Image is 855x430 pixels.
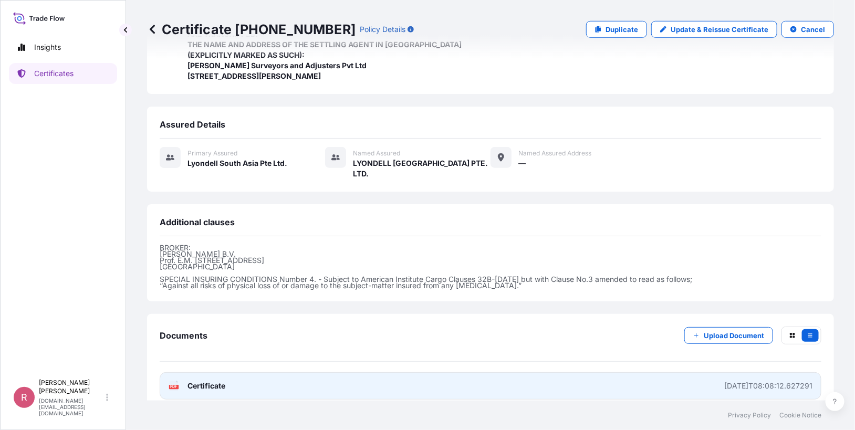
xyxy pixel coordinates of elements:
[34,68,74,79] p: Certificates
[160,330,207,341] span: Documents
[187,381,225,391] span: Certificate
[353,149,400,158] span: Named Assured
[160,372,821,400] a: PDFCertificate[DATE]T08:08:12.627291
[187,158,287,169] span: Lyondell South Asia Pte Ltd.
[187,149,237,158] span: Primary assured
[606,24,638,35] p: Duplicate
[518,149,591,158] span: Named Assured Address
[9,37,117,58] a: Insights
[586,21,647,38] a: Duplicate
[671,24,768,35] p: Update & Reissue Certificate
[9,63,117,84] a: Certificates
[801,24,825,35] p: Cancel
[171,385,178,389] text: PDF
[160,245,821,289] p: BROKER: [PERSON_NAME] B.V. Prof. E.M. [STREET_ADDRESS] [GEOGRAPHIC_DATA] SPECIAL INSURING CONDITI...
[781,21,834,38] button: Cancel
[39,397,104,416] p: [DOMAIN_NAME][EMAIL_ADDRESS][DOMAIN_NAME]
[21,392,27,403] span: R
[360,24,405,35] p: Policy Details
[704,330,764,341] p: Upload Document
[160,217,235,227] span: Additional clauses
[684,327,773,344] button: Upload Document
[160,119,225,130] span: Assured Details
[518,158,526,169] span: —
[724,381,812,391] div: [DATE]T08:08:12.627291
[651,21,777,38] a: Update & Reissue Certificate
[779,411,821,419] a: Cookie Notice
[728,411,771,419] a: Privacy Policy
[39,379,104,395] p: [PERSON_NAME] [PERSON_NAME]
[34,42,61,53] p: Insights
[147,21,356,38] p: Certificate [PHONE_NUMBER]
[353,158,491,179] span: LYONDELL [GEOGRAPHIC_DATA] PTE. LTD.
